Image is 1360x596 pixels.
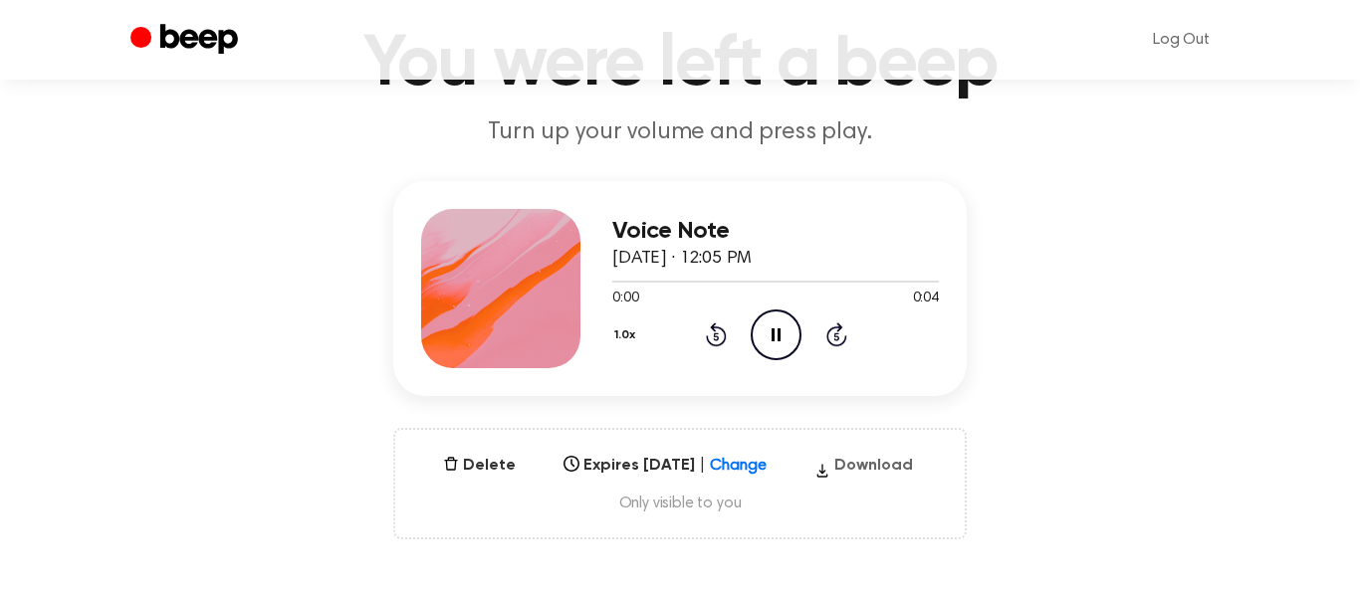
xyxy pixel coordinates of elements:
[298,116,1062,149] p: Turn up your volume and press play.
[612,289,638,309] span: 0:00
[419,494,941,513] span: Only visible to you
[1133,16,1230,64] a: Log Out
[806,454,921,486] button: Download
[612,218,939,245] h3: Voice Note
[913,289,939,309] span: 0:04
[612,250,752,268] span: [DATE] · 12:05 PM
[435,454,524,478] button: Delete
[130,21,243,60] a: Beep
[612,318,643,352] button: 1.0x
